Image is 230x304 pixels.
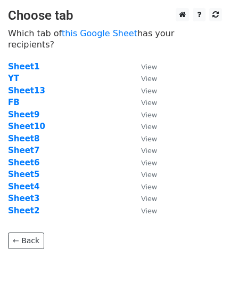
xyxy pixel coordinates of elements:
small: View [141,87,157,95]
a: this Google Sheet [62,28,137,38]
a: Sheet4 [8,182,39,191]
small: View [141,135,157,143]
small: View [141,207,157,215]
p: Which tab of has your recipients? [8,28,222,50]
a: View [130,206,157,215]
a: Sheet13 [8,86,45,95]
small: View [141,159,157,167]
a: View [130,122,157,131]
small: View [141,123,157,131]
a: YT [8,74,19,83]
h3: Choose tab [8,8,222,23]
a: View [130,182,157,191]
a: View [130,98,157,107]
a: View [130,134,157,143]
small: View [141,111,157,119]
a: View [130,194,157,203]
a: View [130,74,157,83]
a: View [130,110,157,119]
a: View [130,170,157,179]
a: Sheet5 [8,170,39,179]
small: View [141,147,157,155]
a: ← Back [8,233,44,249]
a: View [130,86,157,95]
a: Sheet10 [8,122,45,131]
a: FB [8,98,20,107]
small: View [141,171,157,179]
small: View [141,75,157,83]
a: Sheet7 [8,146,39,155]
a: Sheet6 [8,158,39,167]
a: View [130,62,157,71]
small: View [141,183,157,191]
small: View [141,99,157,107]
small: View [141,195,157,203]
a: View [130,158,157,167]
a: Sheet2 [8,206,39,215]
a: Sheet3 [8,194,39,203]
a: Sheet1 [8,62,39,71]
a: View [130,146,157,155]
small: View [141,63,157,71]
a: Sheet8 [8,134,39,143]
a: Sheet9 [8,110,39,119]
